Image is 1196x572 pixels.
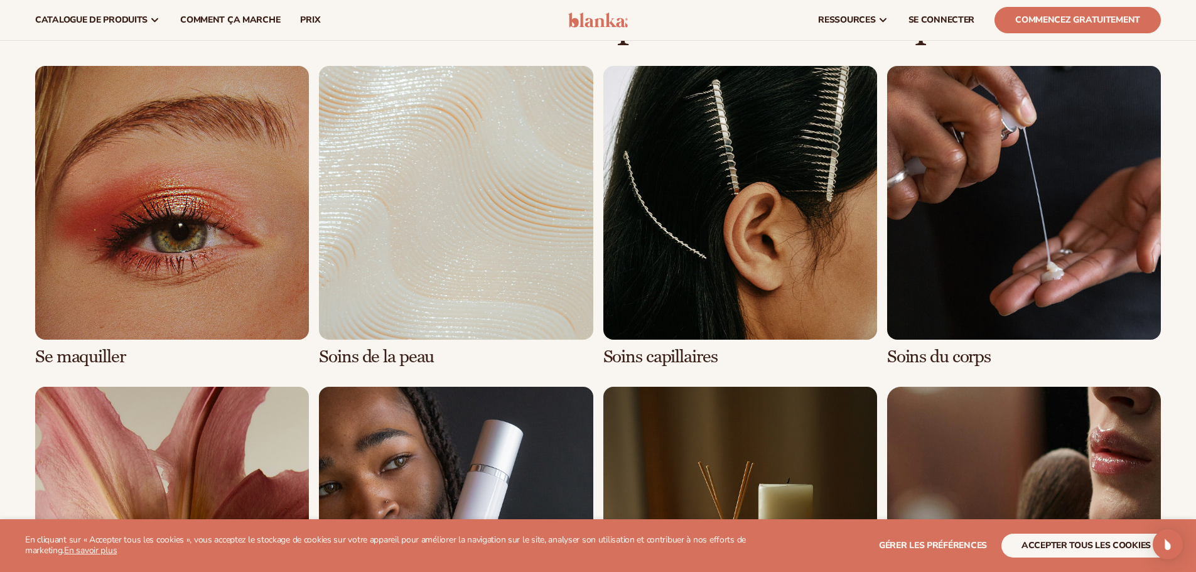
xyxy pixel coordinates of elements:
[1015,14,1140,26] font: Commencez gratuitement
[887,66,1161,367] div: 4 / 8
[1153,529,1183,559] div: Open Intercom Messenger
[319,66,593,367] div: 2 / 8
[180,14,280,26] font: Comment ça marche
[603,66,877,367] div: 3 / 8
[35,66,309,367] div: 1 / 8
[818,14,875,26] font: ressources
[300,14,320,26] font: prix
[879,539,987,551] font: Gérer les préférences
[908,14,975,26] font: SE CONNECTER
[568,13,628,28] img: logo
[35,14,148,26] font: catalogue de produits
[1021,539,1151,551] font: accepter tous les cookies
[879,534,987,558] button: Gérer les préférences
[25,534,746,556] font: En cliquant sur « Accepter tous les cookies », vous acceptez le stockage de cookies sur votre app...
[994,7,1161,33] a: Commencez gratuitement
[64,544,117,556] a: En savoir plus
[1001,534,1171,558] button: accepter tous les cookies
